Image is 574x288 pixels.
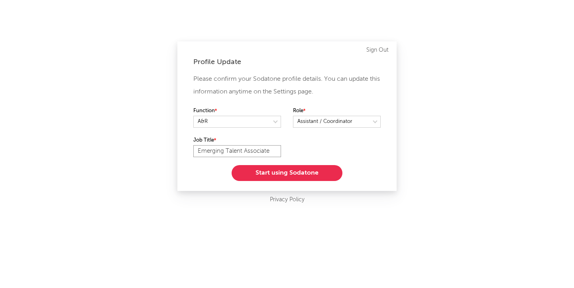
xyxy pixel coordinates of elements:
[366,45,389,55] a: Sign Out
[193,73,381,98] p: Please confirm your Sodatone profile details. You can update this information anytime on the Sett...
[193,136,281,145] label: Job Title
[193,106,281,116] label: Function
[193,57,381,67] div: Profile Update
[293,106,381,116] label: Role
[270,195,305,205] a: Privacy Policy
[232,165,342,181] button: Start using Sodatone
